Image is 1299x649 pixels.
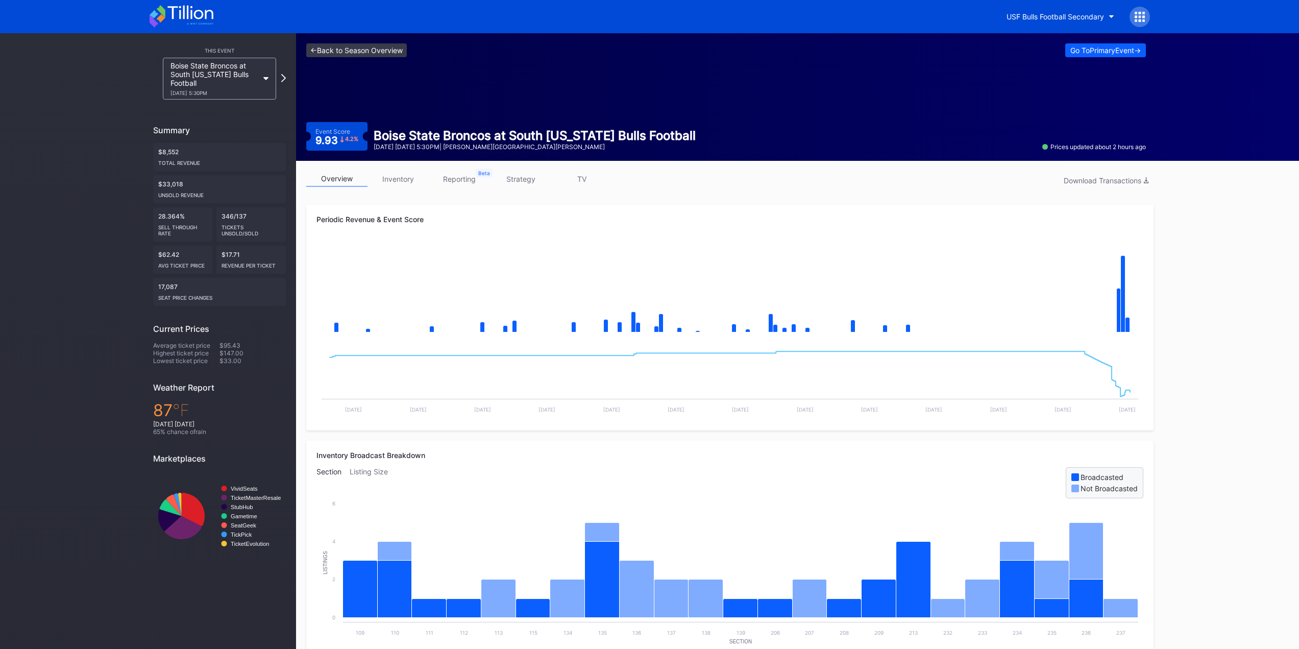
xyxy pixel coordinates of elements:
div: Revenue per ticket [222,258,281,269]
div: Highest ticket price [153,349,219,357]
svg: Chart title [316,344,1143,420]
text: 136 [632,630,641,636]
div: 346/137 [216,207,286,242]
div: Section [316,467,350,498]
a: <-Back to Season Overview [306,43,407,57]
text: 4 [332,538,335,544]
div: Periodic Revenue & Event Score [316,215,1143,224]
div: $33.00 [219,357,286,365]
text: Section [729,639,752,644]
div: 28.364% [153,207,212,242]
div: 65 % chance of rain [153,428,286,436]
a: TV [551,171,612,187]
text: 235 [1047,630,1057,636]
div: 87 [153,400,286,420]
text: VividSeats [231,486,258,492]
text: 135 [598,630,607,636]
svg: Chart title [316,242,1143,344]
text: 206 [771,630,780,636]
div: Inventory Broadcast Breakdown [316,451,1143,460]
text: 2 [332,576,335,582]
div: Average ticket price [153,342,219,349]
text: 0 [332,614,335,620]
text: 112 [460,630,468,636]
text: 208 [840,630,849,636]
div: 9.93 [315,135,358,146]
div: Avg ticket price [158,258,207,269]
a: inventory [367,171,429,187]
button: USF Bulls Football Secondary [999,7,1122,26]
div: Lowest ticket price [153,357,219,365]
div: Marketplaces [153,453,286,464]
text: TickPick [231,532,252,538]
text: 110 [391,630,399,636]
text: 233 [978,630,987,636]
text: 115 [529,630,537,636]
text: 109 [356,630,364,636]
div: 4.2 % [345,136,358,142]
div: $95.43 [219,342,286,349]
text: [DATE] [732,406,749,413]
div: $8,552 [153,143,286,171]
text: [DATE] [668,406,684,413]
div: $147.00 [219,349,286,357]
div: 17,087 [153,278,286,306]
text: 234 [1013,630,1022,636]
a: reporting [429,171,490,187]
text: [DATE] [474,406,491,413]
div: Go To Primary Event -> [1070,46,1141,55]
div: Boise State Broncos at South [US_STATE] Bulls Football [170,61,258,96]
text: SeatGeek [231,522,256,528]
div: $33,018 [153,175,286,203]
text: [DATE] [410,406,427,413]
text: [DATE] [925,406,942,413]
div: [DATE] 5:30PM [170,90,258,96]
text: 139 [737,630,745,636]
text: 236 [1082,630,1091,636]
a: strategy [490,171,551,187]
text: [DATE] [861,406,878,413]
text: [DATE] [990,406,1007,413]
div: Download Transactions [1064,176,1148,185]
div: [DATE] [DATE] 5:30PM | [PERSON_NAME][GEOGRAPHIC_DATA][PERSON_NAME] [374,143,696,151]
div: Tickets Unsold/Sold [222,220,281,236]
div: Sell Through Rate [158,220,207,236]
div: Listing Size [350,467,396,498]
text: [DATE] [1119,406,1136,413]
span: ℉ [173,400,189,420]
div: $62.42 [153,246,212,274]
text: 137 [667,630,676,636]
text: 134 [563,630,572,636]
text: 113 [495,630,503,636]
text: 111 [426,630,433,636]
text: StubHub [231,504,253,510]
div: Unsold Revenue [158,188,281,198]
text: [DATE] [797,406,814,413]
text: TicketMasterResale [231,495,281,501]
button: Go ToPrimaryEvent-> [1065,43,1146,57]
div: seat price changes [158,291,281,301]
svg: Chart title [153,471,286,561]
text: [DATE] [1055,406,1071,413]
div: Weather Report [153,382,286,393]
text: TicketEvolution [231,541,269,547]
div: USF Bulls Football Secondary [1007,12,1104,21]
text: 6 [332,500,335,507]
text: 209 [874,630,884,636]
button: Download Transactions [1059,174,1154,187]
text: 213 [909,630,918,636]
text: 237 [1116,630,1125,636]
text: Gametime [231,513,257,519]
div: $17.71 [216,246,286,274]
text: [DATE] [538,406,555,413]
a: overview [306,171,367,187]
text: [DATE] [345,406,362,413]
div: Total Revenue [158,156,281,166]
div: Prices updated about 2 hours ago [1042,143,1146,151]
div: Broadcasted [1081,473,1123,482]
div: Boise State Broncos at South [US_STATE] Bulls Football [374,128,696,143]
text: 207 [805,630,814,636]
div: Current Prices [153,324,286,334]
div: This Event [153,47,286,54]
text: Listings [323,551,328,574]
